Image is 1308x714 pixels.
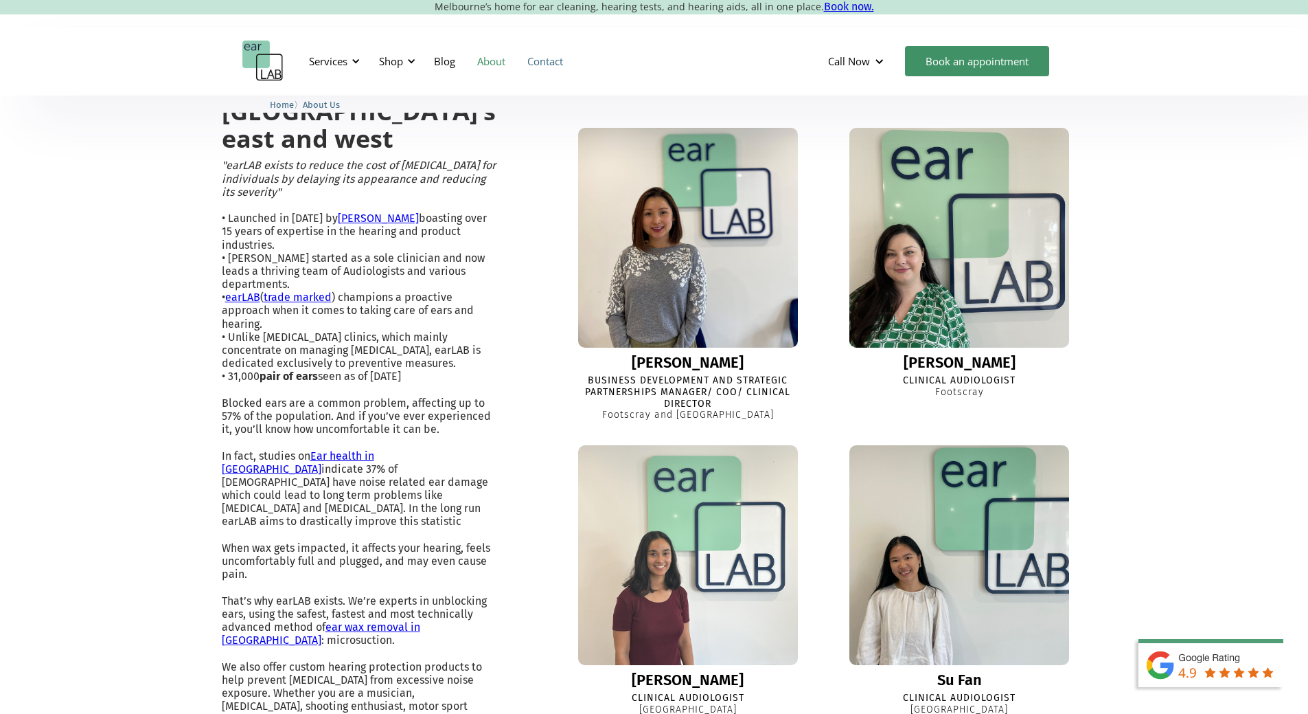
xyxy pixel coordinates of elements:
div: Call Now [817,41,898,82]
img: Eleanor [849,128,1069,348]
li: 〉 [270,98,303,112]
div: Clinical Audiologist [903,375,1016,387]
img: Lisa [578,128,798,348]
a: About Us [303,98,340,111]
em: "earLAB exists to reduce the cost of [MEDICAL_DATA] for individuals by delaying its appearance an... [222,159,496,198]
a: home [242,41,284,82]
div: Call Now [828,54,870,68]
div: [PERSON_NAME] [632,355,744,371]
div: Services [309,54,347,68]
div: Shop [379,54,403,68]
a: trade marked [264,291,332,304]
a: Ear health in [GEOGRAPHIC_DATA] [222,449,374,476]
div: Footscray and [GEOGRAPHIC_DATA] [602,410,774,421]
div: Su Fan [937,672,982,689]
span: Home [270,100,294,110]
div: Clinical Audiologist [903,693,1016,704]
div: [PERSON_NAME] [904,355,1016,371]
a: Book an appointment [905,46,1049,76]
img: Su Fan [849,445,1069,665]
a: Contact [516,41,574,81]
a: ear wax removal in [GEOGRAPHIC_DATA] [222,621,420,647]
a: [PERSON_NAME] [338,212,419,225]
h2: Ear wax removal and custom earplugs in [GEOGRAPHIC_DATA]’s east and west [222,43,496,152]
div: Services [301,41,364,82]
div: Footscray [935,387,984,399]
a: Blog [423,41,466,81]
a: Eleanor[PERSON_NAME]Clinical AudiologistFootscray [832,128,1086,399]
a: About [466,41,516,81]
div: Business Development and Strategic Partnerships Manager/ COO/ Clinical Director [561,375,815,410]
span: About Us [303,100,340,110]
div: Clinical Audiologist [632,693,744,704]
a: earLAB [225,291,260,304]
div: [PERSON_NAME] [632,672,744,689]
a: Home [270,98,294,111]
img: Ella [578,445,798,665]
div: Shop [371,41,420,82]
a: Lisa[PERSON_NAME]Business Development and Strategic Partnerships Manager/ COO/ Clinical DirectorF... [561,128,815,421]
strong: pair of ears [260,370,318,383]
